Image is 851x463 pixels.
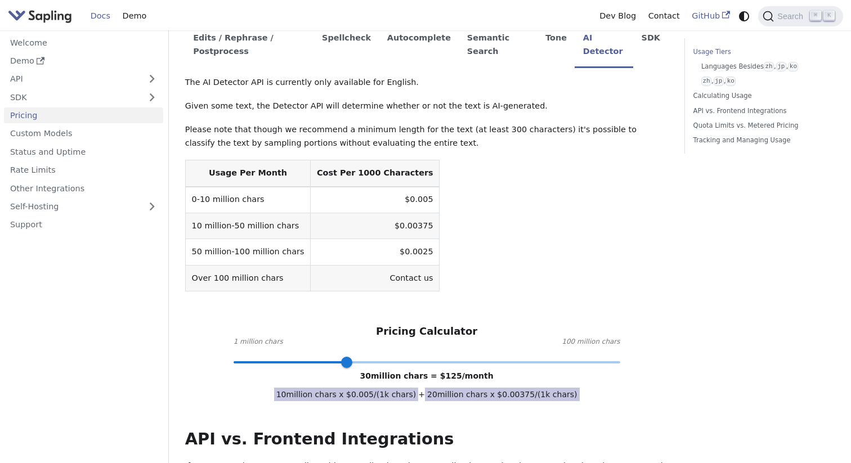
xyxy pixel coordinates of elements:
[459,24,537,68] li: Semantic Search
[376,325,477,338] h3: Pricing Calculator
[425,388,579,401] span: 20 million chars x $ 0.00375 /(1k chars)
[185,187,310,213] td: 0-10 million chars
[633,24,668,68] li: SDK
[185,239,310,265] td: 50 million-100 million chars
[141,89,163,105] button: Expand sidebar category 'SDK'
[234,336,283,348] span: 1 million chars
[185,123,669,150] p: Please note that though we recommend a minimum length for the text (at least 300 characters) it's...
[562,336,620,348] span: 100 million chars
[701,77,711,86] code: zh
[714,77,724,86] code: jp
[185,100,669,113] p: Given some text, the Detector API will determine whether or not the text is AI-generated.
[185,265,310,291] td: Over 100 million chars
[141,71,163,87] button: Expand sidebar category 'API'
[311,213,440,239] td: $0.00375
[311,160,440,187] th: Cost Per 1000 Characters
[8,8,72,24] img: Sapling.ai
[788,62,798,71] code: ko
[4,71,141,87] a: API
[185,160,310,187] th: Usage Per Month
[693,47,831,57] a: Usage Tiers
[185,24,314,68] li: Edits / Rephrase / Postprocess
[642,7,686,25] a: Contact
[693,91,831,101] a: Calculating Usage
[693,106,831,116] a: API vs. Frontend Integrations
[379,24,459,68] li: Autocomplete
[701,76,827,87] a: zh,jp,ko
[418,390,425,399] span: +
[4,180,163,196] a: Other Integrations
[185,76,669,89] p: The AI Detector API is currently only available for English.
[274,388,419,401] span: 10 million chars x $ 0.005 /(1k chars)
[725,77,736,86] code: ko
[4,107,163,124] a: Pricing
[185,213,310,239] td: 10 million-50 million chars
[776,62,786,71] code: jp
[4,143,163,160] a: Status and Uptime
[693,135,831,146] a: Tracking and Managing Usage
[4,199,163,215] a: Self-Hosting
[117,7,153,25] a: Demo
[693,120,831,131] a: Quota Limits vs. Metered Pricing
[4,125,163,142] a: Custom Models
[4,89,141,105] a: SDK
[4,162,163,178] a: Rate Limits
[593,7,642,25] a: Dev Blog
[185,429,669,449] h2: API vs. Frontend Integrations
[8,8,76,24] a: Sapling.ai
[314,24,379,68] li: Spellcheck
[774,12,810,21] span: Search
[701,61,827,72] a: Languages Besideszh,jp,ko
[4,34,163,51] a: Welcome
[4,217,163,233] a: Support
[575,24,633,68] li: AI Detector
[758,6,843,26] button: Search (Command+K)
[764,62,774,71] code: zh
[823,11,835,21] kbd: K
[736,8,753,24] button: Switch between dark and light mode (currently system mode)
[810,11,821,21] kbd: ⌘
[686,7,736,25] a: GitHub
[311,239,440,265] td: $0.0025
[84,7,117,25] a: Docs
[4,53,163,69] a: Demo
[311,187,440,213] td: $0.005
[360,371,494,380] span: 30 million chars = $ 125 /month
[538,24,575,68] li: Tone
[311,265,440,291] td: Contact us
